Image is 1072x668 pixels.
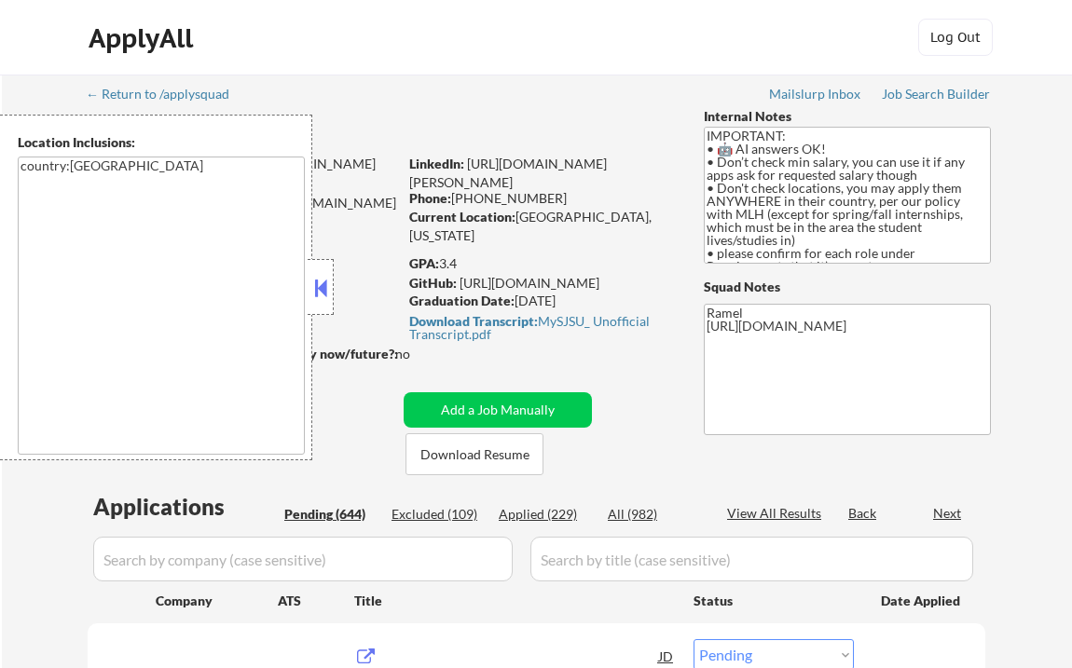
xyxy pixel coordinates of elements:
[86,88,247,101] div: ← Return to /applysquad
[93,537,513,581] input: Search by company (case sensitive)
[881,592,963,610] div: Date Applied
[409,189,673,208] div: [PHONE_NUMBER]
[395,345,448,363] div: no
[409,156,464,171] strong: LinkedIn:
[284,505,378,524] div: Pending (644)
[409,255,439,271] strong: GPA:
[882,88,991,101] div: Job Search Builder
[608,505,701,524] div: All (982)
[848,504,878,523] div: Back
[694,583,854,617] div: Status
[409,292,673,310] div: [DATE]
[409,254,676,273] div: 3.4
[933,504,963,523] div: Next
[460,275,599,291] a: [URL][DOMAIN_NAME]
[409,208,673,244] div: [GEOGRAPHIC_DATA], [US_STATE]
[404,392,592,428] button: Add a Job Manually
[156,592,278,610] div: Company
[918,19,993,56] button: Log Out
[409,190,451,206] strong: Phone:
[769,87,862,105] a: Mailslurp Inbox
[769,88,862,101] div: Mailslurp Inbox
[409,209,515,225] strong: Current Location:
[882,87,991,105] a: Job Search Builder
[278,592,354,610] div: ATS
[93,496,278,518] div: Applications
[530,537,973,581] input: Search by title (case sensitive)
[354,592,676,610] div: Title
[392,505,485,524] div: Excluded (109)
[89,22,199,54] div: ApplyAll
[409,156,607,190] a: [URL][DOMAIN_NAME][PERSON_NAME]
[409,275,457,291] strong: GitHub:
[405,433,543,475] button: Download Resume
[409,293,515,308] strong: Graduation Date:
[409,313,538,329] strong: Download Transcript:
[727,504,827,523] div: View All Results
[409,315,668,341] div: MySJSU_ Unofficial Transcript.pdf
[704,278,991,296] div: Squad Notes
[409,314,668,341] a: Download Transcript:MySJSU_ Unofficial Transcript.pdf
[86,87,247,105] a: ← Return to /applysquad
[704,107,991,126] div: Internal Notes
[499,505,592,524] div: Applied (229)
[18,133,305,152] div: Location Inclusions:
